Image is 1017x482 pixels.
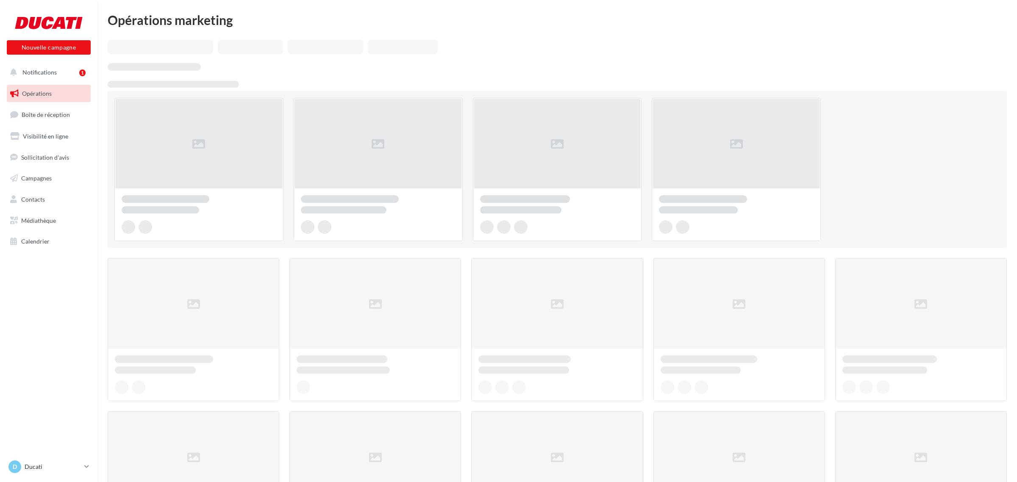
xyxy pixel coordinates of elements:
span: Opérations [22,90,52,97]
a: D Ducati [7,459,91,475]
a: Boîte de réception [5,105,92,124]
a: Contacts [5,191,92,208]
a: Visibilité en ligne [5,127,92,145]
span: Visibilité en ligne [23,133,68,140]
span: Boîte de réception [22,111,70,118]
a: Sollicitation d'avis [5,149,92,166]
a: Médiathèque [5,212,92,230]
p: Ducati [25,463,81,471]
div: Opérations marketing [108,14,1007,26]
span: Campagnes [21,175,52,182]
span: D [13,463,17,471]
span: Notifications [22,69,57,76]
a: Calendrier [5,233,92,250]
a: Campagnes [5,169,92,187]
button: Nouvelle campagne [7,40,91,55]
a: Opérations [5,85,92,102]
span: Médiathèque [21,217,56,224]
span: Calendrier [21,238,50,245]
span: Sollicitation d'avis [21,153,69,161]
span: Contacts [21,196,45,203]
button: Notifications 1 [5,64,89,81]
div: 1 [79,69,86,76]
